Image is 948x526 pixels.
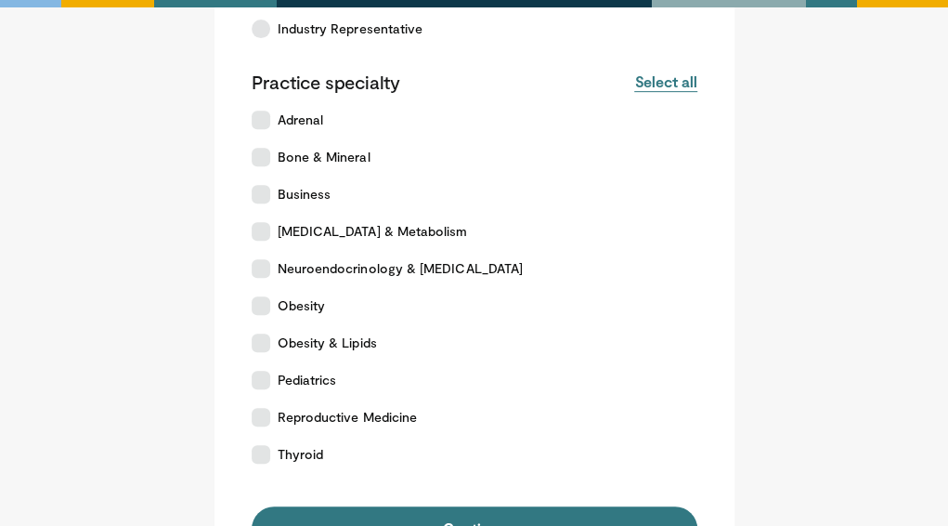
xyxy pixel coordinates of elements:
[278,445,324,464] span: Thyroid
[634,72,696,92] button: Select all
[278,111,324,129] span: Adrenal
[278,259,523,278] span: Neuroendocrinology & [MEDICAL_DATA]
[278,20,423,38] span: Industry Representative
[278,185,331,204] span: Business
[278,296,326,315] span: Obesity
[278,222,468,241] span: [MEDICAL_DATA] & Metabolism
[278,408,417,427] span: Reproductive Medicine
[278,334,377,352] span: Obesity & Lipids
[278,148,370,166] span: Bone & Mineral
[278,371,337,389] span: Pediatrics
[252,70,400,94] p: Practice specialty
